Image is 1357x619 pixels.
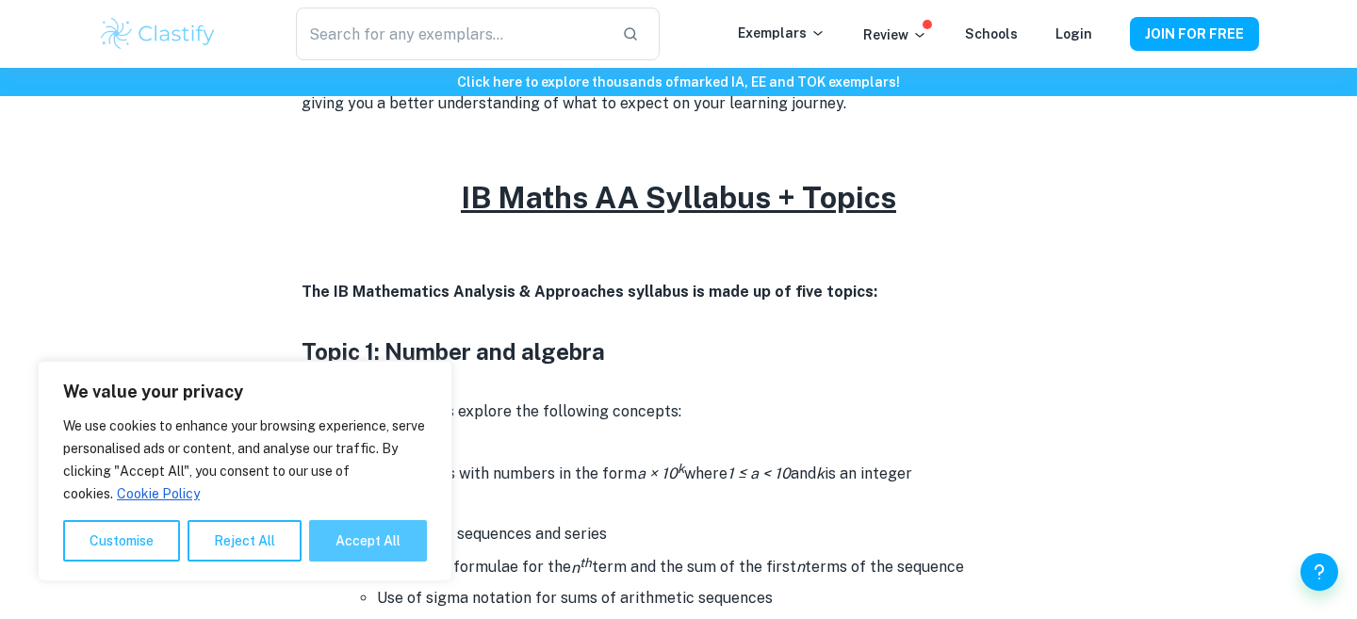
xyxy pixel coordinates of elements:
[38,361,452,581] div: We value your privacy
[377,456,1055,489] li: Operations with numbers in the form where and is an integer
[461,180,896,215] u: IB Maths AA Syllabus + Topics
[863,24,927,45] p: Review
[98,15,218,53] img: Clastify logo
[728,464,791,482] i: 1 ≤ a < 10
[571,559,592,577] i: n
[4,72,1353,92] h6: Click here to explore thousands of marked IA, EE and TOK exemplars !
[637,464,684,482] i: a × 10
[738,23,826,43] p: Exemplars
[63,415,427,505] p: We use cookies to enhance your browsing experience, serve personalised ads or content, and analys...
[309,520,427,562] button: Accept All
[965,26,1018,41] a: Schools
[377,583,1055,613] li: Use of sigma notation for sums of arithmetic sequences
[678,461,684,476] sup: k
[377,519,1055,549] li: Arithmetic sequences and series
[377,549,1055,582] li: Use of the formulae for the term and the sum of the first terms of the sequence
[1055,26,1092,41] a: Login
[63,381,427,403] p: We value your privacy
[816,464,825,482] i: k
[1130,17,1259,51] button: JOIN FOR FREE
[188,520,302,562] button: Reject All
[63,520,180,562] button: Customise
[302,398,1055,426] p: In this topic, students explore the following concepts:
[796,559,805,577] i: n
[116,485,201,502] a: Cookie Policy
[302,283,877,301] strong: The IB Mathematics Analysis & Approaches syllabus is made up of five topics:
[302,338,605,365] strong: Topic 1: Number and algebra
[580,554,592,569] sup: th
[296,8,607,60] input: Search for any exemplars...
[1300,553,1338,591] button: Help and Feedback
